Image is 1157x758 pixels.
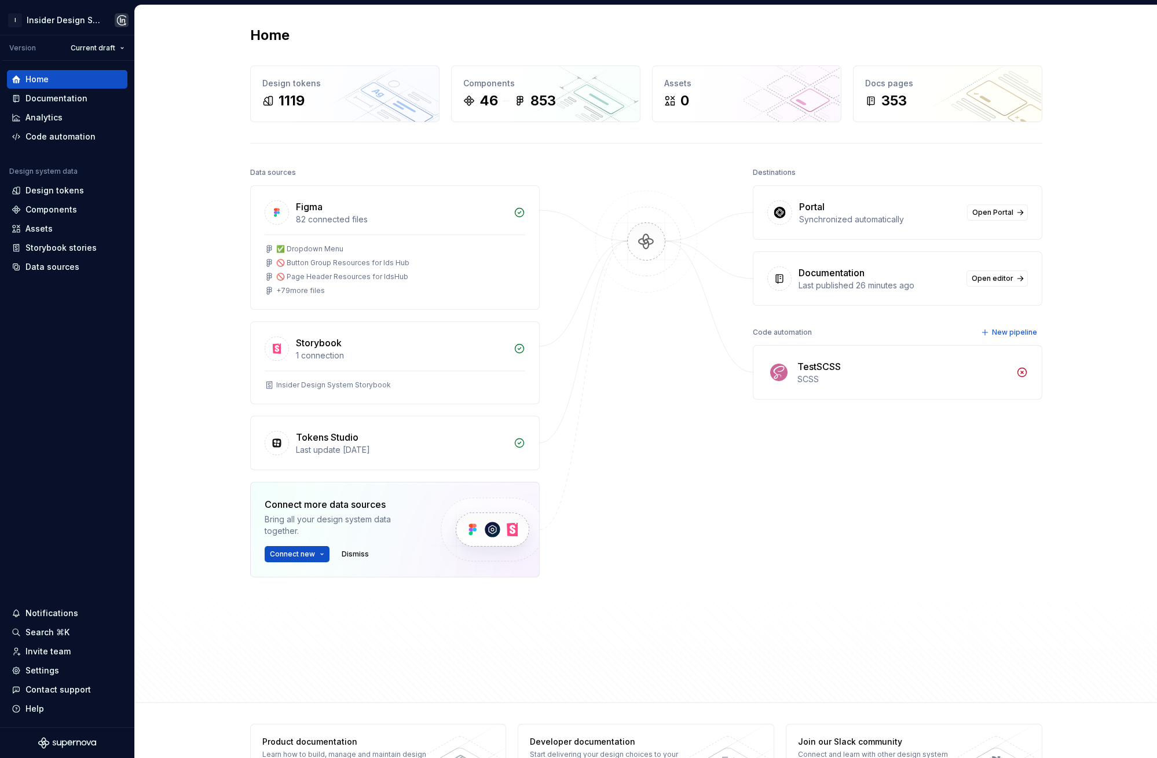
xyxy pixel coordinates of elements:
div: Home [25,74,49,85]
a: Assets [7,219,127,238]
h2: Home [250,26,290,45]
a: Code automation [7,127,127,146]
div: Developer documentation [530,736,698,748]
a: Data sources [7,258,127,276]
button: New pipeline [977,324,1042,340]
div: Help [25,703,44,715]
div: Join our Slack community [798,736,966,748]
a: Components [7,200,127,219]
a: Design tokens [7,181,127,200]
div: Invite team [25,646,71,657]
button: Help [7,700,127,718]
div: Last published 26 minutes ago [799,280,960,291]
a: Tokens StudioLast update [DATE] [250,416,540,470]
div: Notifications [25,607,78,619]
div: 0 [680,91,689,110]
div: I [8,13,22,27]
div: Docs pages [865,78,1030,89]
div: Assets [664,78,829,89]
a: Storybook1 connectionInsider Design System Storybook [250,321,540,404]
span: Open Portal [972,208,1013,217]
div: Design tokens [262,78,427,89]
div: Analytics [25,112,63,123]
div: Version [9,43,36,53]
div: Last update [DATE] [296,444,507,456]
a: Open Portal [967,204,1028,221]
a: Storybook stories [7,239,127,257]
a: Invite team [7,642,127,661]
div: Figma [296,200,323,214]
div: 🚫 Page Header Resources for IdsHub [276,272,408,281]
div: Insider Design System [27,14,101,26]
span: Current draft [71,43,115,53]
span: Connect new [270,550,315,559]
div: Data sources [25,261,79,273]
div: TestSCSS [797,360,841,373]
div: Storybook [296,336,342,350]
div: Search ⌘K [25,627,69,638]
a: Docs pages353 [853,65,1042,122]
div: Connect more data sources [265,497,421,511]
div: 853 [530,91,556,110]
a: Components46853 [451,65,640,122]
div: 353 [881,91,907,110]
div: Product documentation [262,736,431,748]
div: Storybook stories [25,242,97,254]
div: Assets [25,223,53,235]
div: Bring all your design system data together. [265,514,421,537]
button: Search ⌘K [7,623,127,642]
a: Open editor [966,270,1028,287]
div: Contact support [25,684,91,695]
div: Documentation [25,93,87,104]
a: Home [7,70,127,89]
button: Connect new [265,546,329,562]
div: Documentation [799,266,865,280]
a: Assets0 [652,65,841,122]
a: Settings [7,661,127,680]
div: Tokens Studio [296,430,358,444]
span: New pipeline [992,328,1037,337]
svg: Supernova Logo [38,737,96,749]
div: Settings [25,665,59,676]
a: Figma82 connected files✅ Dropdown Menu🚫 Button Group Resources for Ids Hub🚫 Page Header Resources... [250,185,540,310]
div: 1119 [279,91,305,110]
div: 82 connected files [296,214,507,225]
button: Contact support [7,680,127,699]
button: Current draft [65,40,130,56]
div: Portal [799,200,825,214]
div: Design system data [9,167,78,176]
div: Data sources [250,164,296,181]
div: ✅ Dropdown Menu [276,244,343,254]
span: Open editor [972,274,1013,283]
div: Components [25,204,77,215]
div: 46 [479,91,498,110]
div: Destinations [753,164,796,181]
div: Insider Design System Storybook [276,380,391,390]
div: Synchronized automatically [799,214,960,225]
button: IInsider Design SystemCagdas yildirim [2,8,132,32]
img: Cagdas yildirim [115,13,129,27]
button: Notifications [7,604,127,622]
div: Components [463,78,628,89]
a: Analytics [7,108,127,127]
span: Dismiss [342,550,369,559]
div: Code automation [25,131,96,142]
div: Code automation [753,324,812,340]
div: 1 connection [296,350,507,361]
a: Documentation [7,89,127,108]
a: Design tokens1119 [250,65,440,122]
div: 🚫 Button Group Resources for Ids Hub [276,258,409,268]
button: Dismiss [336,546,374,562]
div: SCSS [797,373,1009,385]
div: Design tokens [25,185,84,196]
div: + 79 more files [276,286,325,295]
